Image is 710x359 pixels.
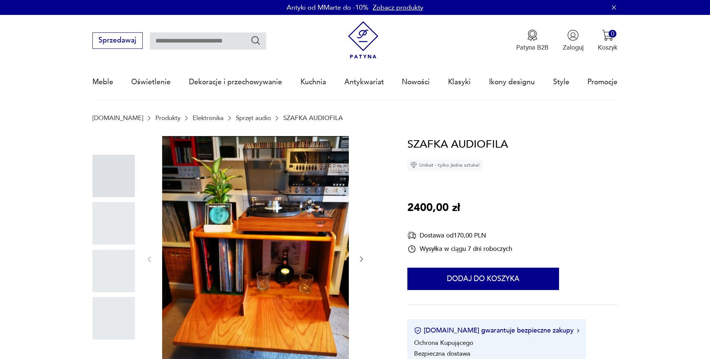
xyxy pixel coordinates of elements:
a: Sprzęt audio [236,114,271,122]
p: 2400,00 zł [407,199,460,217]
img: Ikona strzałki w prawo [577,329,579,333]
li: Ochrona Kupującego [414,338,473,347]
a: Nowości [402,65,430,99]
li: Bezpieczna dostawa [414,349,470,358]
button: Patyna B2B [516,29,549,52]
a: [DOMAIN_NAME] [92,114,143,122]
button: Dodaj do koszyka [407,268,559,290]
div: 0 [609,30,616,38]
button: Zaloguj [563,29,584,52]
a: Dekoracje i przechowywanie [189,65,282,99]
img: Ikona koszyka [602,29,613,41]
button: 0Koszyk [598,29,618,52]
div: Wysyłka w ciągu 7 dni roboczych [407,245,512,253]
img: Ikonka użytkownika [567,29,579,41]
a: Produkty [155,114,180,122]
a: Ikony designu [489,65,535,99]
a: Style [553,65,569,99]
p: Patyna B2B [516,43,549,52]
p: Zaloguj [563,43,584,52]
button: Szukaj [250,35,261,46]
a: Ikona medaluPatyna B2B [516,29,549,52]
img: Ikona dostawy [407,231,416,240]
h1: SZAFKA AUDIOFILA [407,136,508,153]
img: Ikona certyfikatu [414,327,422,334]
a: Elektronika [193,114,224,122]
p: Koszyk [598,43,618,52]
a: Zobacz produkty [373,3,423,12]
a: Oświetlenie [131,65,171,99]
div: Unikat - tylko jedna sztuka! [407,160,483,171]
a: Meble [92,65,113,99]
img: Ikona diamentu [410,162,417,169]
a: Klasyki [448,65,471,99]
img: Ikona medalu [527,29,538,41]
a: Kuchnia [300,65,326,99]
button: [DOMAIN_NAME] gwarantuje bezpieczne zakupy [414,326,579,335]
p: Antyki od MMarte do -10% [287,3,368,12]
a: Sprzedawaj [92,38,143,44]
a: Promocje [587,65,618,99]
div: Dostawa od 170,00 PLN [407,231,512,240]
a: Antykwariat [344,65,384,99]
img: Patyna - sklep z meblami i dekoracjami vintage [344,21,382,59]
button: Sprzedawaj [92,32,143,49]
p: SZAFKA AUDIOFILA [283,114,343,122]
